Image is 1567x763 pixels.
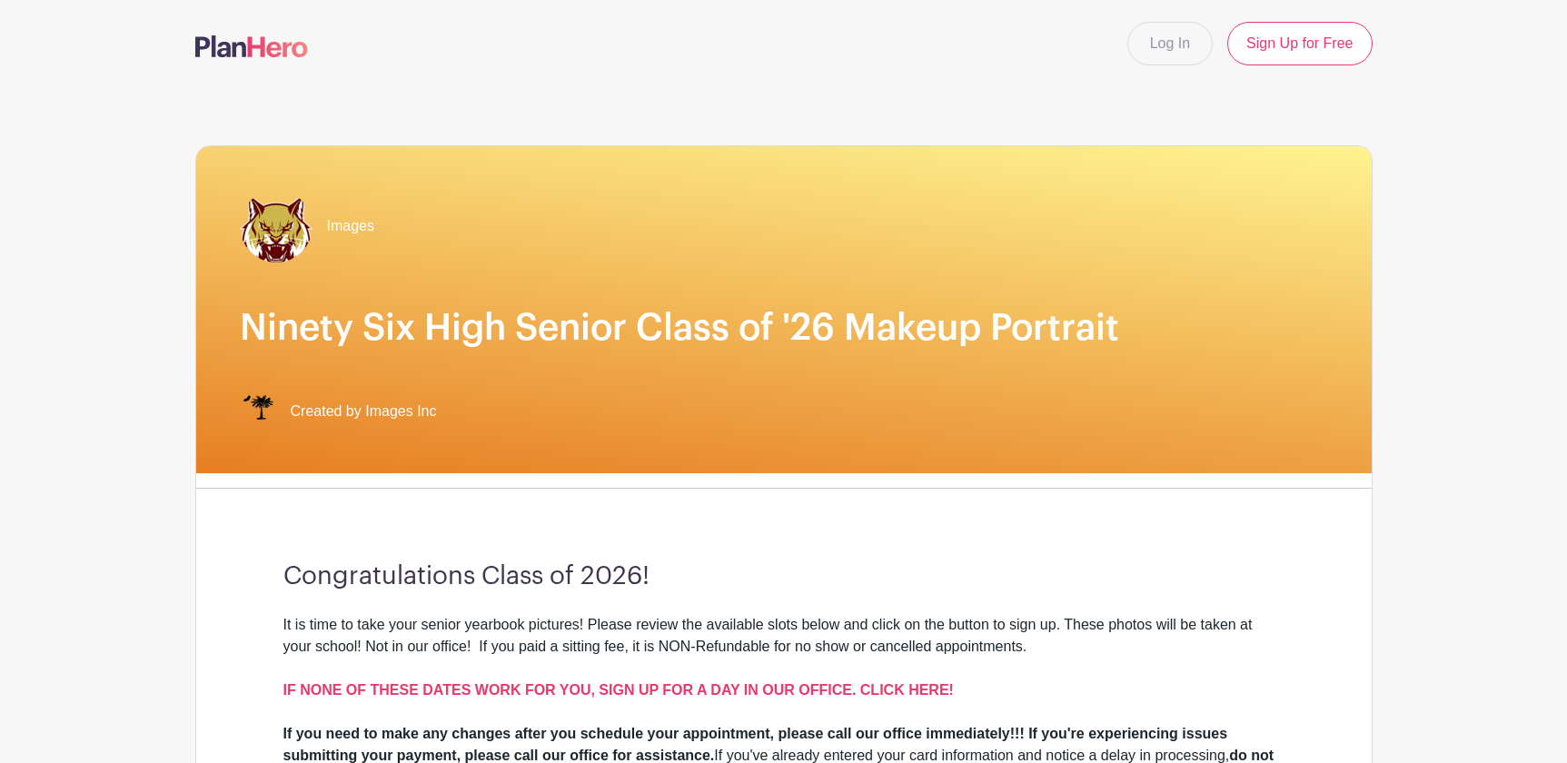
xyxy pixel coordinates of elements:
[240,306,1328,350] h1: Ninety Six High Senior Class of '26 Makeup Portrait
[291,401,437,422] span: Created by Images Inc
[1127,22,1213,65] a: Log In
[283,561,1284,592] h3: Congratulations Class of 2026!
[283,614,1284,723] div: It is time to take your senior yearbook pictures! Please review the available slots below and cli...
[1227,22,1372,65] a: Sign Up for Free
[327,215,374,237] span: Images
[240,190,312,263] img: 96.png
[240,393,276,430] img: IMAGES%20logo%20transparenT%20PNG%20s.png
[195,35,308,57] img: logo-507f7623f17ff9eddc593b1ce0a138ce2505c220e1c5a4e2b4648c50719b7d32.svg
[283,726,1228,763] strong: If you need to make any changes after you schedule your appointment, please call our office immed...
[283,682,954,698] a: IF NONE OF THESE DATES WORK FOR YOU, SIGN UP FOR A DAY IN OUR OFFICE. CLICK HERE!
